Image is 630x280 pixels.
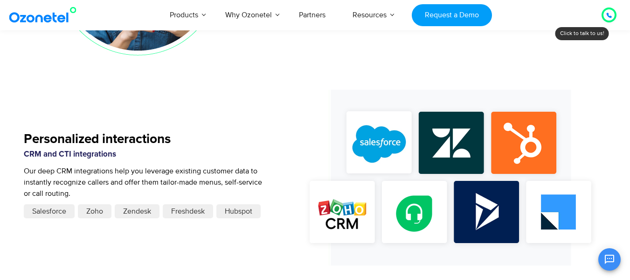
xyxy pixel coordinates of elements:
a: Hubspot [225,206,252,217]
h6: CRM and CTI integrations [24,151,269,158]
a: Zendesk [123,206,151,217]
a: Zoho [86,206,103,217]
a: Request a Demo [412,4,492,26]
img: Fully Integrated - CRM Integration [304,90,598,266]
span: Our deep CRM integrations help you leverage existing customer data to instantly recognize callers... [24,166,262,198]
button: Open chat [598,248,621,271]
a: Freshdesk [171,206,205,217]
a: Salesforce [32,206,66,217]
h5: Personalized interactions [24,133,269,146]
